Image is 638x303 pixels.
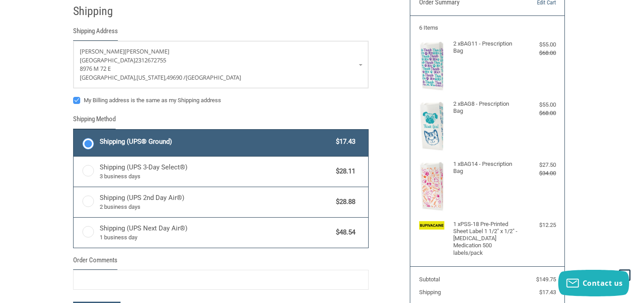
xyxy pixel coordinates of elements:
[100,223,332,242] span: Shipping (UPS Next Day Air®)
[331,137,355,147] span: $17.43
[100,172,332,181] span: 3 business days
[124,47,169,55] span: [PERSON_NAME]
[453,161,520,175] h4: 1 x BAG14 - Prescription Bag
[73,255,117,270] legend: Order Comments
[521,100,556,109] div: $55.00
[167,73,186,81] span: 49690 /
[74,41,368,88] a: Enter or select a different address
[80,47,124,55] span: [PERSON_NAME]
[521,161,556,169] div: $27.50
[186,73,241,81] span: [GEOGRAPHIC_DATA]
[331,166,355,176] span: $28.11
[521,169,556,178] div: $34.00
[100,203,332,211] span: 2 business days
[539,289,556,295] span: $17.43
[453,100,520,115] h4: 2 x BAG8 - Prescription Bag
[80,65,111,73] span: 8976 M 72 E
[521,109,556,118] div: $68.00
[419,24,556,31] h3: 6 Items
[100,162,332,181] span: Shipping (UPS 3-Day Select®)
[521,49,556,58] div: $68.00
[331,227,355,238] span: $48.54
[521,40,556,49] div: $55.00
[419,276,440,283] span: Subtotal
[73,26,118,41] legend: Shipping Address
[80,56,135,64] span: [GEOGRAPHIC_DATA]
[453,40,520,55] h4: 2 x BAG11 - Prescription Bag
[419,289,441,295] span: Shipping
[73,114,116,129] legend: Shipping Method
[583,278,623,288] span: Contact us
[453,221,520,257] h4: 1 x PSS-18 Pre-Printed Sheet Label 1 1/2" x 1/2" - [MEDICAL_DATA] Medication 500 labels/pack
[80,73,136,81] span: [GEOGRAPHIC_DATA],
[100,137,332,147] span: Shipping (UPS® Ground)
[100,233,332,242] span: 1 business day
[73,97,369,104] label: My Billing address is the same as my Shipping address
[536,276,556,283] span: $149.75
[136,73,167,81] span: [US_STATE],
[73,4,125,19] h2: Shipping
[331,197,355,207] span: $28.88
[135,56,166,64] span: 2312672755
[521,221,556,230] div: $12.25
[100,193,332,211] span: Shipping (UPS 2nd Day Air®)
[558,270,629,296] button: Contact us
